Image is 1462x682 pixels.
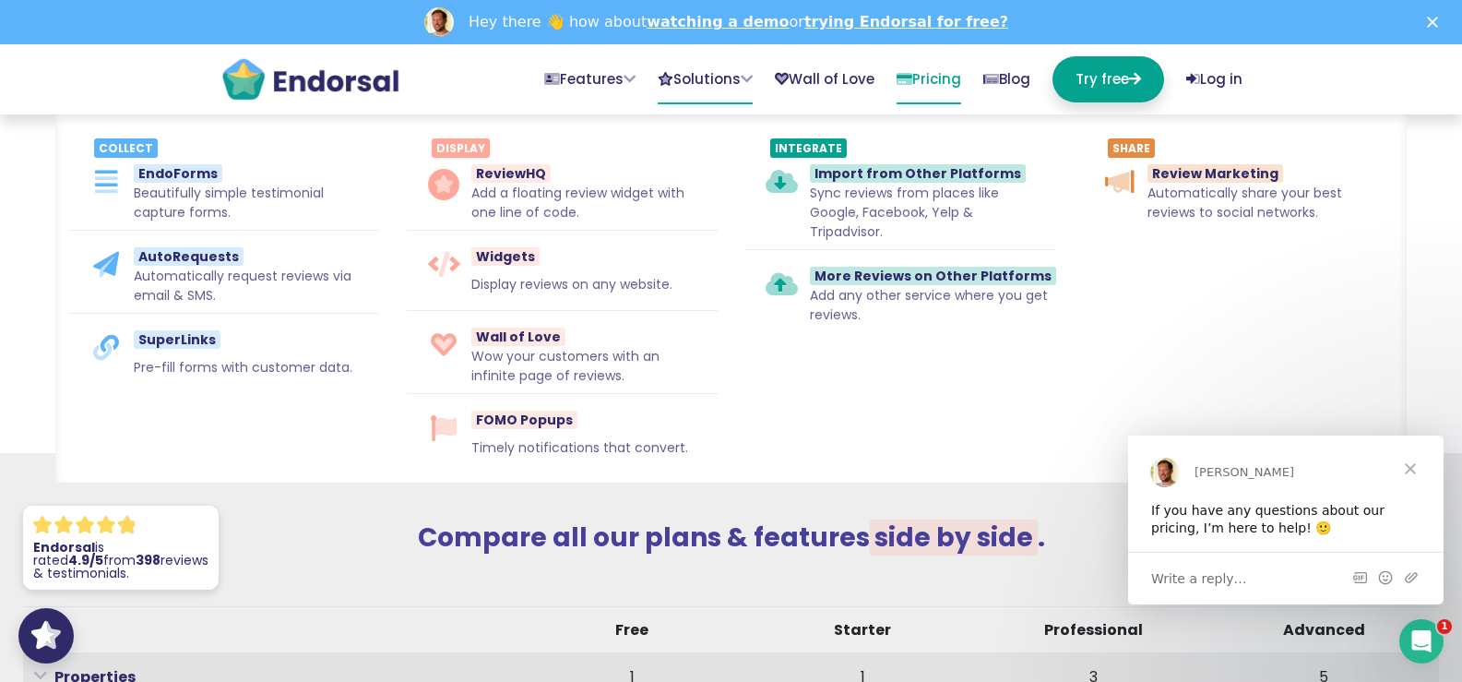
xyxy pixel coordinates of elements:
a: Pricing [897,56,961,104]
p: Automatically share your best reviews to social networks. [1147,184,1384,222]
span: ReviewHQ [471,164,551,183]
span: Share [1108,138,1155,158]
p: Add any other service where you get reviews. [810,286,1056,325]
img: endorsal-logo@2x.png [220,56,400,102]
a: Try free [1052,56,1164,102]
a: Wall of Love [775,56,874,102]
a: Import from Other Platforms Sync reviews from places like Google, Facebook, Yelp & Tripadvisor. [745,155,1055,242]
span: Import from Other Platforms [810,164,1026,183]
span: AutoRequests [134,247,244,266]
th: Free [517,607,747,654]
a: ReviewHQ Add a floating review widget with one line of code. [407,155,717,222]
a: Log in [1186,56,1242,102]
span: FOMO Popups [471,411,577,429]
p: Display reviews on any website. [471,275,672,303]
p: Pre-fill forms with customer data. [134,358,352,386]
iframe: Intercom live chat [1399,619,1444,664]
p: is rated from reviews & testimonials. [33,541,208,580]
p: Timely notifications that convert. [471,438,688,466]
a: More Reviews on Other Platforms Add any other service where you get reviews. [745,257,1055,325]
a: Solutions [658,56,753,104]
a: Blog [983,56,1030,102]
th: Starter [747,607,978,654]
h3: Compare all our plans & features . [23,522,1439,554]
div: Hey there 👋 how about or [469,13,1008,31]
a: AutoRequests Automatically request reviews via email & SMS. [69,238,379,305]
span: Integrate [770,138,847,158]
span: Wall of Love [471,328,565,346]
span: Collect [94,138,158,158]
th: Advanced [1208,607,1439,654]
span: Widgets [471,247,540,266]
span: More Reviews on Other Platforms [810,267,1056,285]
a: Review Marketing Automatically share your best reviews to social networks. [1083,155,1393,222]
a: SuperLinks Pre-fill forms with customer data. [69,321,379,386]
span: Review Marketing [1147,164,1283,183]
strong: Endorsal [33,538,95,556]
p: Automatically request reviews via email & SMS. [134,267,370,305]
div: Close [1427,17,1445,28]
span: Display [432,138,490,158]
div: Features [55,114,1407,483]
span: EndoForms [134,164,222,183]
img: Profile image for Dean [424,7,454,37]
a: Widgets Display reviews on any website. [407,238,717,303]
p: Add a floating review widget with one line of code. [471,184,707,222]
strong: 4.9/5 [68,551,103,569]
th: Professional [978,607,1208,654]
a: watching a demo [647,13,789,30]
a: Features [544,56,636,102]
a: Wall of Love Wow your customers with an infinite page of reviews. [407,318,717,386]
span: SuperLinks [134,330,220,349]
a: FOMO Popups Timely notifications that convert. [407,401,717,466]
p: Sync reviews from places like Google, Facebook, Yelp & Tripadvisor. [810,184,1046,242]
p: Beautifully simple testimonial capture forms. [134,184,370,222]
p: Wow your customers with an infinite page of reviews. [471,347,707,386]
span: 1 [1437,619,1452,634]
strong: 398 [136,551,160,569]
span: side by side [870,520,1038,556]
a: trying Endorsal for free? [804,13,1008,30]
a: EndoForms Beautifully simple testimonial capture forms. [69,155,379,222]
iframe: Intercom live chat message [1128,436,1444,604]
